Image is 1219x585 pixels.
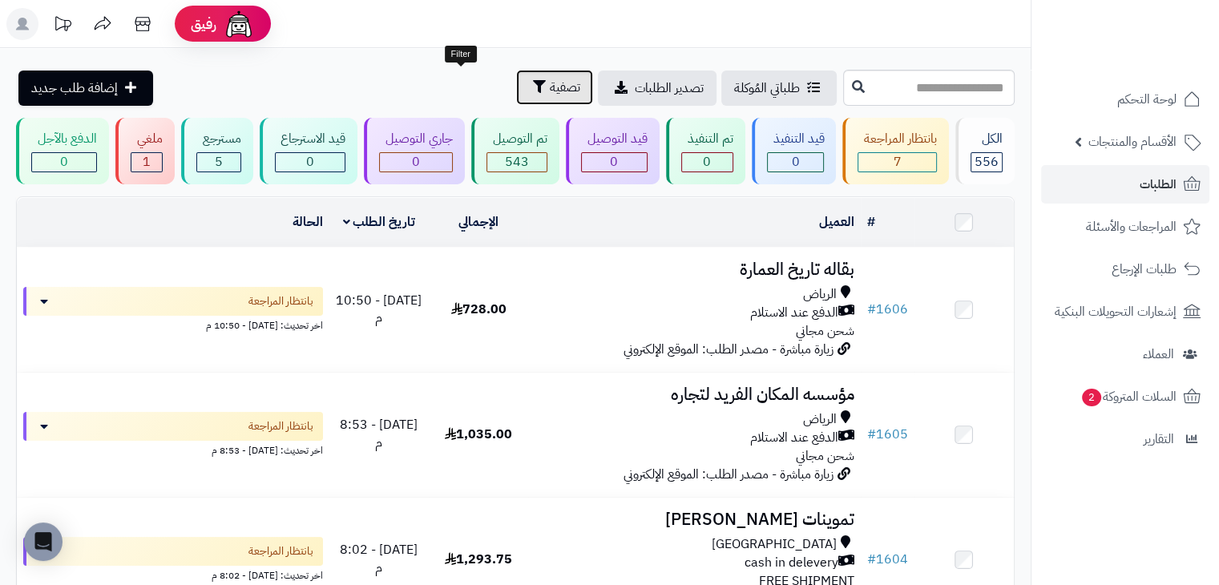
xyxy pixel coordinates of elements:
[31,79,118,98] span: إضافة طلب جديد
[867,550,908,569] a: #1604
[971,130,1003,148] div: الكل
[750,304,838,322] span: الدفع عند الاستلام
[131,153,162,171] div: 1
[535,510,854,529] h3: تموينات [PERSON_NAME]
[451,300,507,319] span: 728.00
[796,321,854,341] span: شحن مجاني
[582,153,647,171] div: 0
[1041,420,1209,458] a: التقارير
[803,410,837,429] span: الرياض
[819,212,854,232] a: العميل
[42,8,83,44] a: تحديثات المنصة
[681,130,733,148] div: تم التنفيذ
[1041,165,1209,204] a: الطلبات
[178,118,256,184] a: مسترجع 5
[750,429,838,447] span: الدفع عند الاستلام
[1110,45,1204,79] img: logo-2.png
[1112,258,1177,280] span: طلبات الإرجاع
[486,130,547,148] div: تم التوصيل
[32,153,96,171] div: 0
[18,71,153,106] a: إضافة طلب جديد
[23,441,323,458] div: اخر تحديث: [DATE] - 8:53 م
[768,153,824,171] div: 0
[1041,377,1209,416] a: السلات المتروكة2
[1080,385,1177,408] span: السلات المتروكة
[23,316,323,333] div: اخر تحديث: [DATE] - 10:50 م
[516,70,593,105] button: تصفية
[1041,80,1209,119] a: لوحة التحكم
[1041,335,1209,373] a: العملاء
[581,130,648,148] div: قيد التوصيل
[1140,173,1177,196] span: الطلبات
[191,14,216,34] span: رفيق
[1117,88,1177,111] span: لوحة التحكم
[867,425,908,444] a: #1605
[791,152,799,171] span: 0
[1143,343,1174,365] span: العملاء
[796,446,854,466] span: شحن مجاني
[1088,131,1177,153] span: الأقسام والمنتجات
[223,8,255,40] img: ai-face.png
[703,152,711,171] span: 0
[256,118,361,184] a: قيد الاسترجاع 0
[1055,301,1177,323] span: إشعارات التحويلات البنكية
[131,130,163,148] div: ملغي
[248,418,313,434] span: بانتظار المراجعة
[276,153,345,171] div: 0
[505,152,529,171] span: 543
[275,130,346,148] div: قيد الاسترجاع
[867,300,908,319] a: #1606
[535,385,854,404] h3: مؤسسه المكان الفريد لتجاره
[894,152,902,171] span: 7
[336,291,422,329] span: [DATE] - 10:50 م
[248,293,313,309] span: بانتظار المراجعة
[839,118,952,184] a: بانتظار المراجعة 7
[197,153,240,171] div: 5
[196,130,241,148] div: مسترجع
[767,130,825,148] div: قيد التنفيذ
[749,118,840,184] a: قيد التنفيذ 0
[858,153,936,171] div: 7
[112,118,178,184] a: ملغي 1
[635,79,704,98] span: تصدير الطلبات
[445,46,477,63] div: Filter
[293,212,323,232] a: الحالة
[445,425,512,444] span: 1,035.00
[24,522,63,561] div: Open Intercom Messenger
[535,260,854,279] h3: بقاله تاريخ العمارة
[379,130,453,148] div: جاري التوصيل
[340,415,418,453] span: [DATE] - 8:53 م
[867,212,875,232] a: #
[721,71,837,106] a: طلباتي المُوكلة
[867,425,876,444] span: #
[13,118,112,184] a: الدفع بالآجل 0
[745,554,838,572] span: cash in delevery
[734,79,800,98] span: طلباتي المُوكلة
[663,118,749,184] a: تم التنفيذ 0
[1041,208,1209,246] a: المراجعات والأسئلة
[712,535,837,554] span: [GEOGRAPHIC_DATA]
[143,152,151,171] span: 1
[952,118,1018,184] a: الكل556
[60,152,68,171] span: 0
[306,152,314,171] span: 0
[867,550,876,569] span: #
[1144,428,1174,450] span: التقارير
[248,543,313,559] span: بانتظار المراجعة
[610,152,618,171] span: 0
[23,566,323,583] div: اخر تحديث: [DATE] - 8:02 م
[803,285,837,304] span: الرياض
[31,130,97,148] div: الدفع بالآجل
[1086,216,1177,238] span: المراجعات والأسئلة
[468,118,563,184] a: تم التوصيل 543
[624,340,834,359] span: زيارة مباشرة - مصدر الطلب: الموقع الإلكتروني
[624,465,834,484] span: زيارة مباشرة - مصدر الطلب: الموقع الإلكتروني
[867,300,876,319] span: #
[458,212,498,232] a: الإجمالي
[340,540,418,578] span: [DATE] - 8:02 م
[550,78,580,97] span: تصفية
[412,152,420,171] span: 0
[682,153,733,171] div: 0
[563,118,663,184] a: قيد التوصيل 0
[1041,292,1209,331] a: إشعارات التحويلات البنكية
